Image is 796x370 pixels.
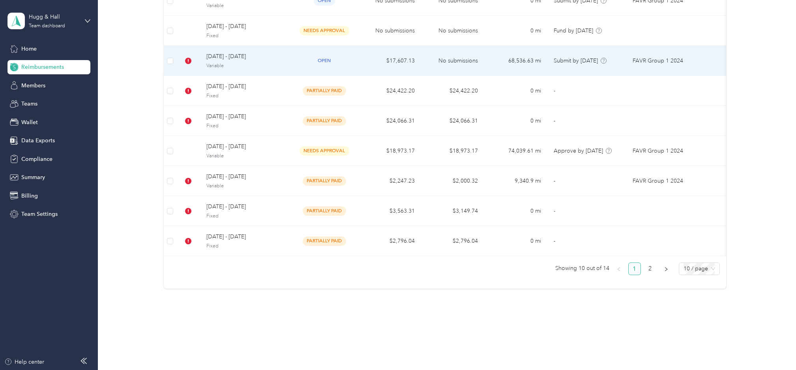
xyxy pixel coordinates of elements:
[303,116,346,125] span: partially paid
[484,46,547,76] td: 68,536.63 mi
[21,45,37,53] span: Home
[554,27,593,34] span: Fund by [DATE]
[705,226,753,256] td: 7
[206,32,285,40] span: Fixed
[547,226,626,256] td: -
[612,262,625,275] li: Previous Page
[484,106,547,136] td: 0 mi
[484,196,547,226] td: 0 mi
[206,123,285,130] span: Fixed
[684,263,715,275] span: 10 / page
[206,243,285,250] span: Fixed
[303,86,346,95] span: partially paid
[484,166,547,196] td: 9,340.9 mi
[705,76,753,106] td: 45
[484,136,547,166] td: 74,039.61 mi
[358,166,421,196] td: $2,247.23
[358,16,421,46] td: No submissions
[206,52,285,61] span: [DATE] - [DATE]
[421,16,484,46] td: No submissions
[206,112,285,121] span: [DATE] - [DATE]
[206,2,285,9] span: Variable
[21,192,38,200] span: Billing
[358,46,421,76] td: $17,607.13
[664,267,669,272] span: right
[628,262,641,275] li: 1
[554,238,555,244] span: -
[421,46,484,76] td: No submissions
[547,76,626,106] td: -
[554,208,555,214] span: -
[4,358,45,366] button: Help center
[421,76,484,106] td: $24,422.20
[358,136,421,166] td: $18,973.17
[206,22,285,31] span: [DATE] - [DATE]
[300,26,349,35] span: needs approval
[358,226,421,256] td: $2,796.04
[484,226,547,256] td: 0 mi
[314,56,335,65] span: open
[679,262,720,275] div: Page Size
[484,76,547,106] td: 0 mi
[206,232,285,241] span: [DATE] - [DATE]
[206,92,285,100] span: Fixed
[705,46,753,76] td: 39
[705,16,753,46] td: 48
[554,117,555,124] span: -
[644,262,657,275] li: 2
[644,263,656,275] a: 2
[660,262,672,275] button: right
[421,136,484,166] td: $18,973.17
[206,213,285,220] span: Fixed
[616,267,621,272] span: left
[303,206,346,215] span: partially paid
[633,147,683,155] span: FAVR Group 1 2024
[484,16,547,46] td: 0 mi
[21,63,64,71] span: Reimbursements
[206,62,285,70] span: Variable
[29,24,66,28] div: Team dashboard
[629,263,641,275] a: 1
[421,226,484,256] td: $2,796.04
[633,57,683,65] span: FAVR Group 1 2024
[21,173,45,181] span: Summary
[21,81,45,90] span: Members
[421,106,484,136] td: $24,066.31
[554,57,598,64] span: Submit by [DATE]
[555,262,609,274] span: Showing 10 out of 14
[206,82,285,91] span: [DATE] - [DATE]
[612,262,625,275] button: left
[21,210,58,218] span: Team Settings
[547,106,626,136] td: -
[206,202,285,211] span: [DATE] - [DATE]
[705,166,753,196] td: 6
[358,106,421,136] td: $24,066.31
[547,166,626,196] td: -
[21,136,55,145] span: Data Exports
[358,196,421,226] td: $3,563.31
[554,177,555,184] span: -
[206,142,285,151] span: [DATE] - [DATE]
[303,236,346,245] span: partially paid
[21,118,38,126] span: Wallet
[554,147,603,154] span: Approve by [DATE]
[303,176,346,185] span: partially paid
[421,166,484,196] td: $2,000.32
[206,172,285,181] span: [DATE] - [DATE]
[21,100,37,108] span: Teams
[421,196,484,226] td: $3,149.74
[705,106,753,136] td: 44
[29,13,79,21] div: Hugg & Hall
[547,196,626,226] td: -
[554,87,555,94] span: -
[206,153,285,160] span: Variable
[358,76,421,106] td: $24,422.20
[206,183,285,190] span: Variable
[660,262,672,275] li: Next Page
[21,155,52,163] span: Compliance
[633,177,683,185] span: FAVR Group 1 2024
[705,196,753,226] td: 6
[752,326,796,370] iframe: Everlance-gr Chat Button Frame
[705,136,753,166] td: 45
